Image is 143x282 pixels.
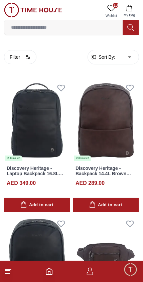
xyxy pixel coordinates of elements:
[76,166,131,182] a: Discovery Heritage - Backpack 14.4L Brown D03357.97
[4,198,70,212] button: Add to cart
[45,267,53,275] a: Home
[76,179,105,187] h4: AED 289.00
[4,79,70,162] a: Discovery Heritage - Laptop Backpack 16.8L Black D03358.062 items left
[103,13,120,18] span: Wishlist
[7,179,36,187] h4: AED 349.00
[4,50,36,64] button: Filter
[123,262,138,277] div: Chat Widget
[91,54,115,60] button: Sort By:
[73,79,139,162] a: Discovery Heritage - Backpack 14.4L Brown D03357.972 items left
[97,54,115,60] span: Sort By:
[4,79,70,162] img: Discovery Heritage - Laptop Backpack 16.8L Black D03358.06
[73,198,139,212] button: Add to cart
[120,3,139,20] button: My Bag
[103,3,120,20] a: 18Wishlist
[20,201,53,209] div: Add to cart
[4,3,62,17] img: ...
[89,201,122,209] div: Add to cart
[121,13,138,18] span: My Bag
[7,166,63,182] a: Discovery Heritage - Laptop Backpack 16.8L Black D03358.06
[74,156,91,161] div: 2 items left
[113,3,118,8] span: 18
[5,156,22,161] div: 2 items left
[73,79,139,162] img: Discovery Heritage - Backpack 14.4L Brown D03357.97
